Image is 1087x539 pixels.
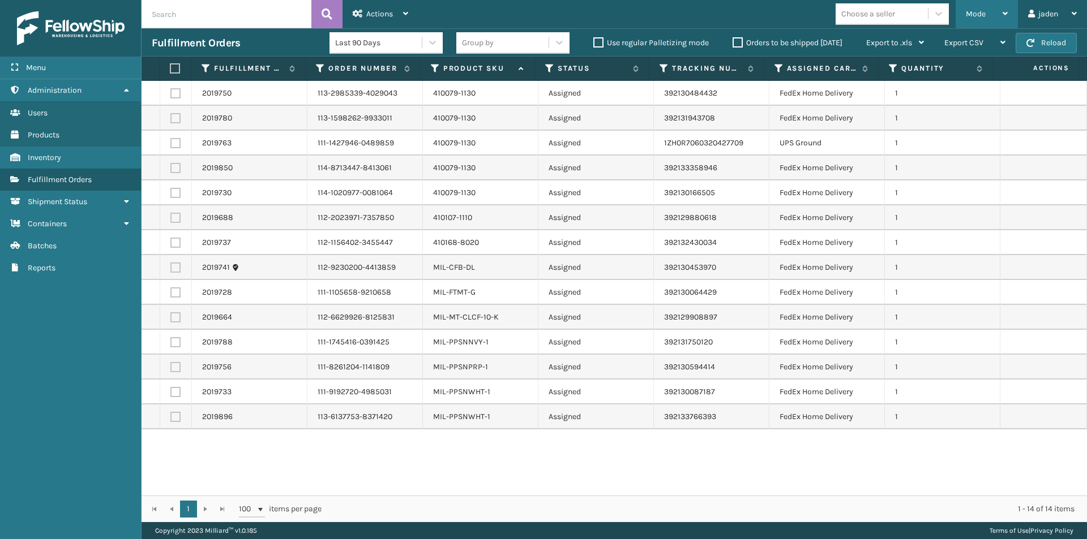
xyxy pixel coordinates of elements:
td: 1 [885,380,1000,404]
td: 1 [885,280,1000,305]
td: FedEx Home Delivery [769,156,885,180]
a: 2019788 [202,337,233,348]
p: Copyright 2023 Milliard™ v 1.0.185 [155,522,257,539]
td: Assigned [538,131,654,156]
span: Reports [28,263,55,273]
td: FedEx Home Delivery [769,280,885,305]
label: Quantity [901,63,971,74]
a: MIL-PPSNNVY-1 [433,337,489,347]
a: 2019850 [202,162,233,174]
label: Assigned Carrier Service [787,63,857,74]
td: 1 [885,180,1000,205]
td: Assigned [538,81,654,106]
h3: Fulfillment Orders [152,36,240,50]
span: Administration [28,85,82,95]
a: 392130453970 [664,262,716,272]
a: 2019728 [202,287,232,298]
a: 392131750120 [664,337,713,347]
td: 1 [885,330,1000,355]
a: MIL-FTMT-G [433,287,476,297]
a: 392130064429 [664,287,717,297]
td: 114-1020977-0081064 [307,180,423,205]
a: 2019896 [202,411,233,422]
div: Choose a seller [841,8,895,20]
td: FedEx Home Delivery [769,305,885,330]
a: MIL-PPSNPRP-1 [433,362,488,372]
span: Users [28,108,48,118]
span: items per page [239,501,322,518]
a: 392129908897 [664,312,717,322]
td: Assigned [538,205,654,230]
label: Status [558,63,627,74]
td: 113-1598262-9933011 [307,106,423,131]
td: Assigned [538,355,654,380]
span: Inventory [28,153,61,162]
button: Reload [1016,33,1077,53]
a: 2019763 [202,137,232,149]
td: 112-6629926-8125831 [307,305,423,330]
td: 1 [885,305,1000,330]
td: Assigned [538,255,654,280]
a: 2019733 [202,386,232,398]
a: 2019737 [202,237,231,248]
td: 111-1745416-0391425 [307,330,423,355]
img: logo [17,11,125,45]
a: 392133358946 [664,163,717,173]
td: FedEx Home Delivery [769,355,885,380]
td: FedEx Home Delivery [769,106,885,131]
td: 1 [885,255,1000,280]
td: FedEx Home Delivery [769,255,885,280]
span: Actions [366,9,393,19]
td: Assigned [538,380,654,404]
td: FedEx Home Delivery [769,330,885,355]
td: FedEx Home Delivery [769,230,885,255]
div: 1 - 14 of 14 items [337,503,1075,515]
td: 114-8713447-8413061 [307,156,423,180]
a: MIL-MT-CLCF-10-K [433,312,499,322]
a: Privacy Policy [1030,527,1073,534]
a: 410079-1130 [433,163,476,173]
td: FedEx Home Delivery [769,180,885,205]
td: 111-8261204-1141809 [307,355,423,380]
a: 2019688 [202,212,233,223]
label: Product SKU [443,63,513,74]
label: Tracking Number [672,63,742,74]
td: 113-6137753-8371420 [307,404,423,429]
td: 1 [885,156,1000,180]
td: 1 [885,131,1000,156]
span: Export CSV [944,38,983,48]
td: 1 [885,106,1000,131]
td: UPS Ground [769,131,885,156]
a: 410079-1130 [433,138,476,148]
span: Mode [966,9,986,19]
a: 410079-1130 [433,88,476,98]
a: MIL-PPSNWHT-1 [433,412,490,421]
span: Menu [26,63,46,72]
span: 100 [239,503,256,515]
a: 2019741 [202,262,230,273]
a: 2019756 [202,361,232,373]
td: Assigned [538,404,654,429]
a: 2019780 [202,113,232,124]
span: Export to .xls [866,38,912,48]
span: Fulfillment Orders [28,175,92,184]
span: Shipment Status [28,197,87,206]
td: Assigned [538,156,654,180]
div: | [990,522,1073,539]
label: Orders to be shipped [DATE] [733,38,842,48]
a: 2019730 [202,187,232,199]
td: Assigned [538,230,654,255]
a: 392130087187 [664,387,715,396]
a: 392129880618 [664,213,717,222]
span: Products [28,130,59,140]
label: Fulfillment Order Id [214,63,284,74]
a: 410079-1130 [433,188,476,197]
a: 392130166505 [664,188,715,197]
td: 111-1105658-9210658 [307,280,423,305]
a: 410079-1130 [433,113,476,123]
div: Group by [462,37,494,49]
td: 111-1427946-0489859 [307,131,423,156]
a: MIL-PPSNWHT-1 [433,387,490,396]
label: Use regular Palletizing mode [593,38,709,48]
a: 1 [180,501,197,518]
